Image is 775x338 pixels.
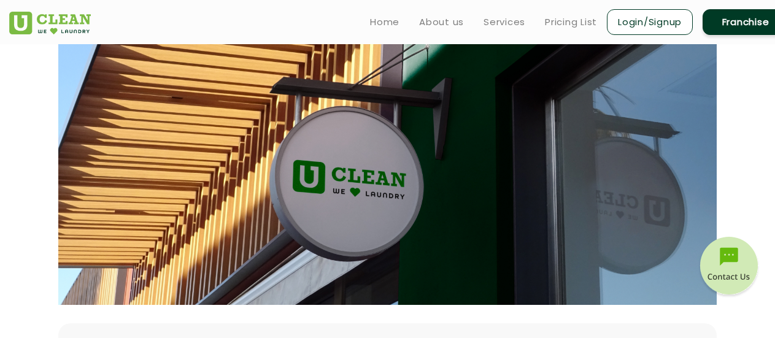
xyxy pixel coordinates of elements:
img: contact-btn [698,237,760,298]
a: Home [370,15,399,29]
img: UClean Laundry and Dry Cleaning [9,12,91,34]
a: Services [484,15,525,29]
a: About us [419,15,464,29]
a: Login/Signup [607,9,693,35]
a: Pricing List [545,15,597,29]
